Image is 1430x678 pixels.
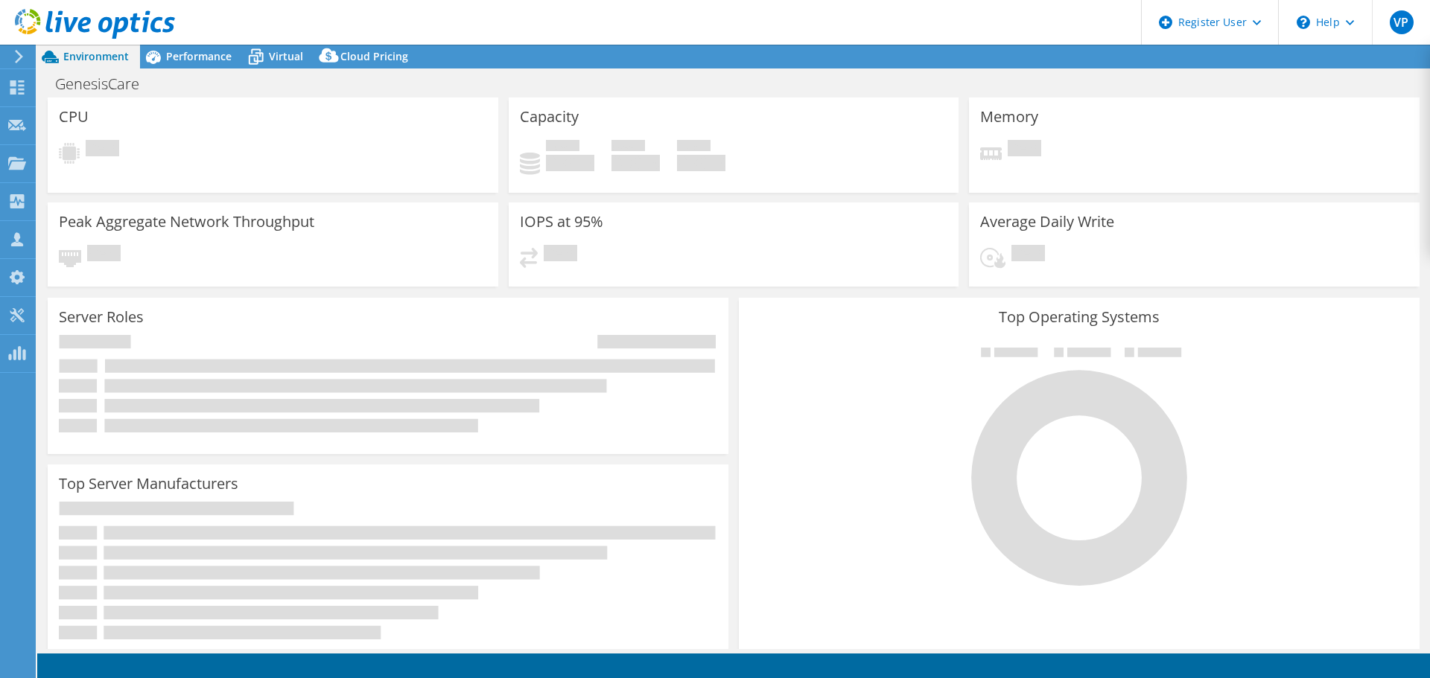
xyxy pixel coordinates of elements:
[677,155,725,171] h4: 0 GiB
[677,140,711,155] span: Total
[750,309,1408,325] h3: Top Operating Systems
[611,140,645,155] span: Free
[611,155,660,171] h4: 0 GiB
[546,155,594,171] h4: 0 GiB
[520,109,579,125] h3: Capacity
[59,309,144,325] h3: Server Roles
[1011,245,1045,265] span: Pending
[63,49,129,63] span: Environment
[546,140,579,155] span: Used
[980,214,1114,230] h3: Average Daily Write
[340,49,408,63] span: Cloud Pricing
[1297,16,1310,29] svg: \n
[59,214,314,230] h3: Peak Aggregate Network Throughput
[1008,140,1041,160] span: Pending
[544,245,577,265] span: Pending
[269,49,303,63] span: Virtual
[86,140,119,160] span: Pending
[520,214,603,230] h3: IOPS at 95%
[59,476,238,492] h3: Top Server Manufacturers
[48,76,162,92] h1: GenesisCare
[59,109,89,125] h3: CPU
[87,245,121,265] span: Pending
[980,109,1038,125] h3: Memory
[166,49,232,63] span: Performance
[1390,10,1414,34] span: VP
